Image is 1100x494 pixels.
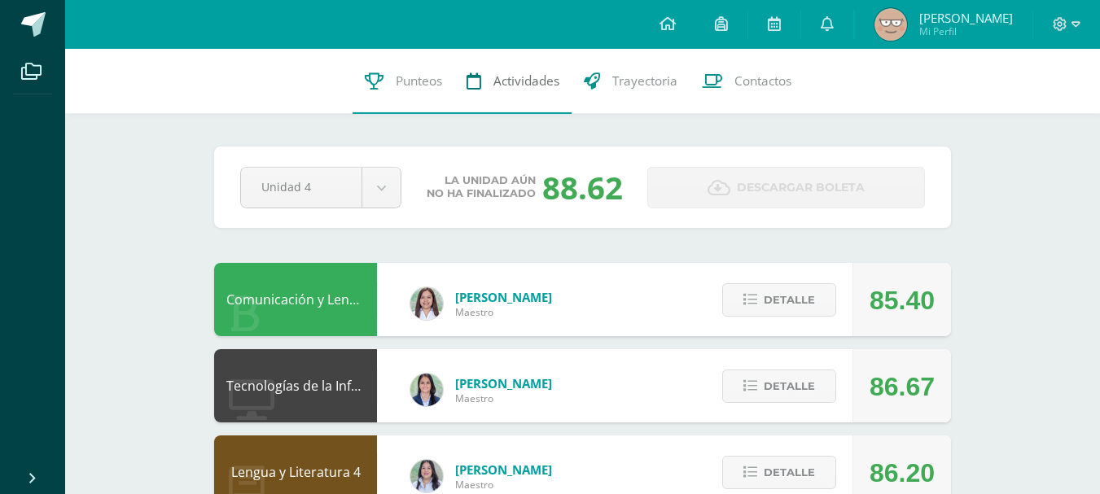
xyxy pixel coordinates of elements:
a: Unidad 4 [241,168,401,208]
span: Detalle [764,457,815,487]
span: La unidad aún no ha finalizado [427,174,536,200]
img: acecb51a315cac2de2e3deefdb732c9f.png [410,287,443,320]
span: [PERSON_NAME] [919,10,1013,26]
div: 86.67 [870,350,935,423]
a: Punteos [353,49,454,114]
div: 88.62 [542,166,623,208]
img: 71f96e2616eca63d647a955b9c55e1b9.png [874,8,907,41]
span: [PERSON_NAME] [455,375,552,391]
span: Maestro [455,305,552,319]
span: [PERSON_NAME] [455,461,552,478]
span: Actividades [493,72,559,90]
span: Descargar boleta [737,168,865,208]
span: Trayectoria [612,72,677,90]
button: Detalle [722,456,836,489]
button: Detalle [722,283,836,317]
span: Maestro [455,478,552,492]
span: Maestro [455,391,552,405]
a: Contactos [690,49,804,114]
img: 7489ccb779e23ff9f2c3e89c21f82ed0.png [410,374,443,406]
div: 85.40 [870,264,935,337]
a: Trayectoria [572,49,690,114]
span: Punteos [396,72,442,90]
button: Detalle [722,369,836,403]
span: Detalle [764,285,815,315]
div: Tecnologías de la Información y la Comunicación 4 [214,349,377,422]
a: Actividades [454,49,572,114]
span: Detalle [764,371,815,401]
span: [PERSON_NAME] [455,289,552,305]
span: Unidad 4 [261,168,341,206]
img: df6a3bad71d85cf97c4a6d1acf904499.png [410,460,443,492]
div: Comunicación y Lenguaje L3 Inglés 4 [214,263,377,336]
span: Mi Perfil [919,24,1013,38]
span: Contactos [734,72,791,90]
